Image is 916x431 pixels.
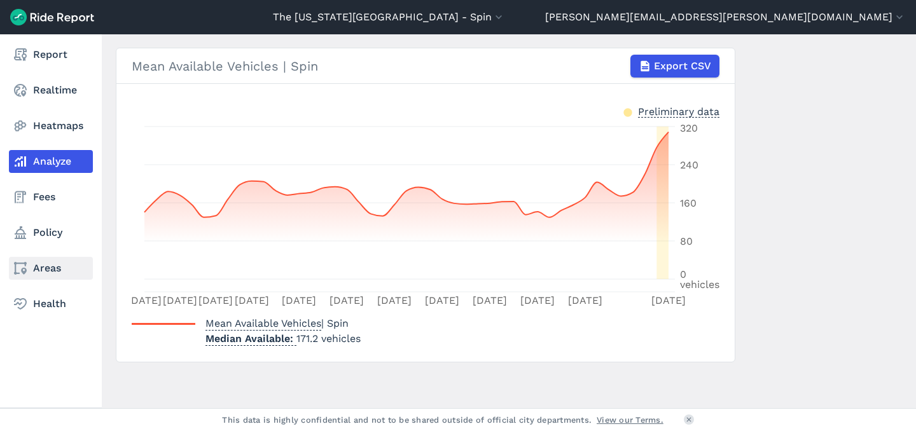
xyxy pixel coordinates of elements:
[638,104,719,118] div: Preliminary data
[9,79,93,102] a: Realtime
[127,294,162,306] tspan: [DATE]
[680,235,693,247] tspan: 80
[9,292,93,315] a: Health
[680,197,697,209] tspan: 160
[9,150,93,173] a: Analyze
[163,294,197,306] tspan: [DATE]
[282,294,316,306] tspan: [DATE]
[680,268,686,280] tspan: 0
[205,329,296,346] span: Median Available
[654,58,711,74] span: Export CSV
[205,317,349,329] span: | Spin
[520,294,555,306] tspan: [DATE]
[680,122,698,134] tspan: 320
[9,186,93,209] a: Fees
[680,278,719,291] tspan: vehicles
[473,294,507,306] tspan: [DATE]
[9,221,93,244] a: Policy
[630,55,719,78] button: Export CSV
[9,43,93,66] a: Report
[235,294,269,306] tspan: [DATE]
[545,10,906,25] button: [PERSON_NAME][EMAIL_ADDRESS][PERSON_NAME][DOMAIN_NAME]
[330,294,364,306] tspan: [DATE]
[205,331,361,346] p: 171.2 vehicles
[425,294,459,306] tspan: [DATE]
[9,257,93,280] a: Areas
[132,55,719,78] div: Mean Available Vehicles | Spin
[10,9,94,25] img: Ride Report
[9,114,93,137] a: Heatmaps
[597,414,663,426] a: View our Terms.
[680,159,698,171] tspan: 240
[273,10,505,25] button: The [US_STATE][GEOGRAPHIC_DATA] - Spin
[205,313,321,331] span: Mean Available Vehicles
[568,294,602,306] tspan: [DATE]
[198,294,233,306] tspan: [DATE]
[651,294,686,306] tspan: [DATE]
[377,294,412,306] tspan: [DATE]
